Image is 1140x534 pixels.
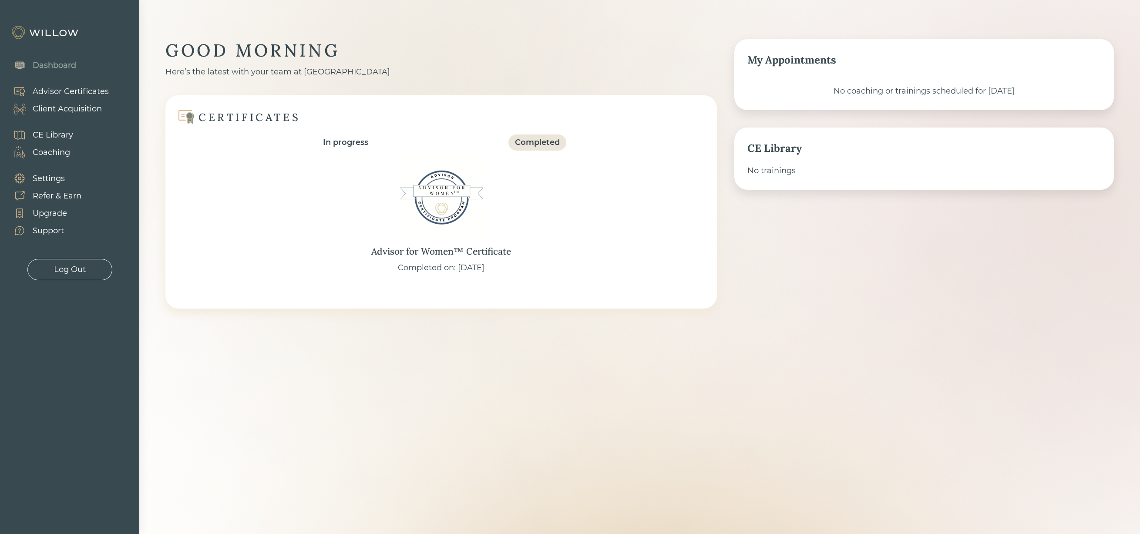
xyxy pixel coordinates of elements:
[165,39,717,62] div: GOOD MORNING
[11,26,81,40] img: Willow
[4,144,73,161] a: Coaching
[33,173,65,185] div: Settings
[515,137,560,148] div: Completed
[33,86,109,97] div: Advisor Certificates
[747,85,1101,97] div: No coaching or trainings scheduled for [DATE]
[33,190,81,202] div: Refer & Earn
[398,154,485,241] img: Advisor for Women™ Certificate Badge
[33,208,67,219] div: Upgrade
[323,137,368,148] div: In progress
[747,141,1101,156] div: CE Library
[4,187,81,205] a: Refer & Earn
[747,52,1101,68] div: My Appointments
[4,100,109,118] a: Client Acquisition
[4,126,73,144] a: CE Library
[165,66,717,78] div: Here’s the latest with your team at [GEOGRAPHIC_DATA]
[398,262,484,274] div: Completed on: [DATE]
[33,60,76,71] div: Dashboard
[4,57,76,74] a: Dashboard
[4,205,81,222] a: Upgrade
[4,83,109,100] a: Advisor Certificates
[33,147,70,158] div: Coaching
[33,129,73,141] div: CE Library
[371,245,511,259] div: Advisor for Women™ Certificate
[747,165,1101,177] div: No trainings
[33,225,64,237] div: Support
[33,103,102,115] div: Client Acquisition
[4,170,81,187] a: Settings
[54,264,86,275] div: Log Out
[198,111,300,124] div: CERTIFICATES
